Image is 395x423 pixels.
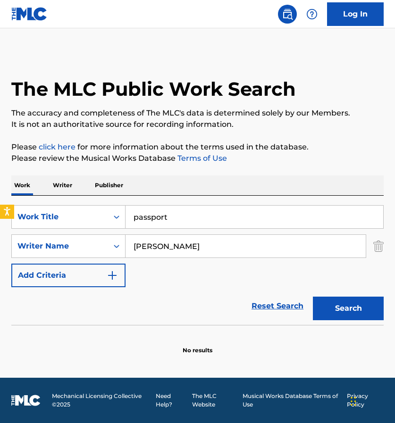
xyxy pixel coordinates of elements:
[348,378,395,423] iframe: Chat Widget
[373,234,384,258] img: Delete Criterion
[192,392,237,409] a: The MLC Website
[176,154,227,163] a: Terms of Use
[11,205,384,325] form: Search Form
[11,175,33,195] p: Work
[39,142,76,151] a: click here
[313,297,384,320] button: Search
[17,211,102,223] div: Work Title
[11,119,384,130] p: It is not an authoritative source for recording information.
[11,77,296,101] h1: The MLC Public Work Search
[327,2,384,26] a: Log In
[11,108,384,119] p: The accuracy and completeness of The MLC's data is determined solely by our Members.
[11,153,384,164] p: Please review the Musical Works Database
[107,270,118,281] img: 9d2ae6d4665cec9f34b9.svg
[351,387,356,415] div: Drag
[50,175,75,195] p: Writer
[11,395,41,406] img: logo
[282,8,293,20] img: search
[17,241,102,252] div: Writer Name
[278,5,297,24] a: Public Search
[11,264,126,287] button: Add Criteria
[11,7,48,21] img: MLC Logo
[156,392,186,409] a: Need Help?
[92,175,126,195] p: Publisher
[183,335,212,355] p: No results
[11,141,384,153] p: Please for more information about the terms used in the database.
[306,8,318,20] img: help
[243,392,341,409] a: Musical Works Database Terms of Use
[247,296,308,316] a: Reset Search
[347,392,384,409] a: Privacy Policy
[303,5,321,24] div: Help
[52,392,151,409] span: Mechanical Licensing Collective © 2025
